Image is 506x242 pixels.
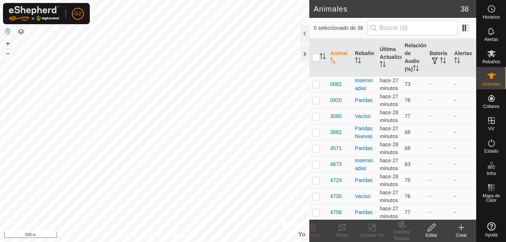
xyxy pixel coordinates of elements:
a: Ayuda [477,219,506,240]
span: Ayuda [485,233,498,237]
span: 4730 [330,192,342,200]
span: Collares [483,104,499,109]
span: 7 oct 2025, 8:36 [380,77,398,91]
td: - [427,140,452,156]
span: Yo [298,231,305,238]
td: - [451,172,476,188]
p-sorticon: Activar para ordenar [320,54,326,60]
td: - [451,156,476,172]
span: 7 oct 2025, 8:36 [380,157,398,171]
span: 3882 [330,128,342,136]
td: - [427,76,452,92]
td: - [427,172,452,188]
div: Crear [446,232,476,239]
font: Relación de Audio (%) [405,42,426,72]
a: Política de Privacidad [116,232,159,239]
span: 0082 [330,80,342,88]
div: Paridas [355,176,374,184]
span: Alertas [484,37,498,42]
span: Mapa de Calor [478,194,504,203]
td: - [427,124,452,140]
p-sorticon: Activar para ordenar [355,58,361,64]
div: Paridas Nuevas [355,125,374,140]
p-sorticon: Activar para ordenar [440,58,446,64]
p-sorticon: Activar para ordenar [330,58,336,64]
font: Rebaño [355,50,374,56]
span: 73 [405,81,411,87]
span: 0920 [330,96,342,104]
td: - [451,140,476,156]
span: 4673 [330,160,342,168]
td: - [451,204,476,220]
p-sorticon: Activar para ordenar [380,62,386,68]
span: Rebaños [482,60,500,64]
span: Infra [487,171,496,176]
td: - [451,124,476,140]
img: Logo Gallagher [9,6,60,21]
button: – [3,49,12,58]
td: - [451,108,476,124]
span: G2 [75,10,82,17]
span: 68 [405,145,411,151]
span: 7 oct 2025, 8:36 [380,109,398,123]
div: Paridas [355,96,374,104]
span: 7 oct 2025, 8:36 [380,190,398,203]
span: VV [488,127,494,131]
td: - [427,92,452,108]
font: Animal [330,50,348,56]
span: 7 oct 2025, 8:36 [380,173,398,187]
button: Yo [298,230,306,239]
span: 38 [461,3,469,15]
span: Eliminar [304,233,320,238]
h2: Animales [314,4,461,13]
span: Horarios [483,15,500,19]
div: Inseminadas [355,77,374,92]
p-sorticon: Activar para ordenar [454,58,460,64]
span: 68 [405,129,411,135]
td: - [427,188,452,204]
span: Animales [482,82,500,86]
div: Cambiar Rebaño [387,229,417,242]
span: 7 oct 2025, 8:36 [380,125,398,139]
font: Alertas [454,50,472,56]
td: - [427,156,452,172]
td: - [427,204,452,220]
span: 77 [405,113,411,119]
td: - [427,108,452,124]
span: 76 [405,97,411,103]
span: 76 [405,193,411,199]
button: Restablecer Mapa [3,27,12,36]
button: Capas del Mapa [16,27,25,36]
div: Inseminadas [355,157,374,172]
span: 77 [405,209,411,215]
span: Estado [484,149,498,153]
span: 7 oct 2025, 8:37 [380,206,398,219]
span: 4758 [330,208,342,216]
span: 7 oct 2025, 8:36 [380,93,398,107]
input: Buscar (S) [367,20,458,36]
font: Última Actualización [380,46,413,60]
span: 83 [405,161,411,167]
a: Contáctenos [168,232,193,239]
p-sorticon: Activar para ordenar [413,66,419,72]
span: 75 [405,177,411,183]
div: Editar [417,232,446,239]
span: 0 seleccionado de 38 [314,24,367,32]
td: - [451,188,476,204]
div: Vacíos [355,192,374,200]
div: Cambiar VV [357,232,387,239]
span: 4729 [330,176,342,184]
span: 4571 [330,144,342,152]
div: Paridas [355,144,374,152]
div: Vacíos [355,112,374,120]
button: + [3,39,12,48]
font: Batería [430,50,447,56]
div: Paridas [355,208,374,216]
span: 3080 [330,112,342,120]
span: 7 oct 2025, 8:36 [380,141,398,155]
td: - [451,76,476,92]
div: Rutas [327,232,357,239]
td: - [451,92,476,108]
